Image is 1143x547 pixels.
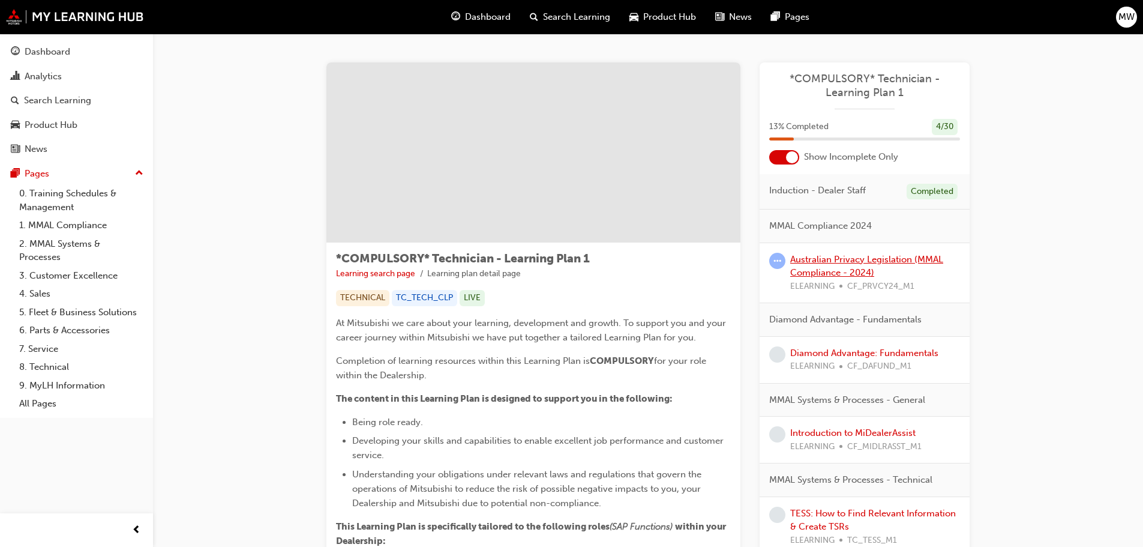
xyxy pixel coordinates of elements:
span: Induction - Dealer Staff [769,184,866,198]
span: CF_MIDLRASST_M1 [847,440,922,454]
div: Analytics [25,70,62,83]
a: Product Hub [5,114,148,136]
span: (SAP Functions) [610,521,673,532]
span: learningRecordVerb_NONE-icon [769,346,785,363]
span: News [729,10,752,24]
a: 0. Training Schedules & Management [14,184,148,216]
div: TECHNICAL [336,290,389,306]
span: learningRecordVerb_ATTEMPT-icon [769,253,785,269]
span: Pages [785,10,809,24]
span: search-icon [11,95,19,106]
a: Dashboard [5,41,148,63]
span: pages-icon [771,10,780,25]
span: learningRecordVerb_NONE-icon [769,426,785,443]
span: ELEARNING [790,440,835,454]
span: CF_DAFUND_M1 [847,360,911,373]
button: MW [1116,7,1137,28]
span: car-icon [629,10,638,25]
a: All Pages [14,394,148,413]
div: Completed [907,184,958,200]
a: Search Learning [5,89,148,112]
div: Dashboard [25,45,70,59]
div: Pages [25,167,49,181]
span: news-icon [715,10,724,25]
span: car-icon [11,120,20,131]
span: for your role within the Dealership. [336,355,709,381]
span: MMAL Systems & Processes - Technical [769,473,932,487]
span: Completion of learning resources within this Learning Plan is [336,355,590,366]
span: Search Learning [543,10,610,24]
a: 4. Sales [14,285,148,303]
span: COMPULSORY [590,355,654,366]
div: Product Hub [25,118,77,132]
a: News [5,138,148,160]
img: mmal [6,9,144,25]
span: learningRecordVerb_NONE-icon [769,507,785,523]
span: guage-icon [11,47,20,58]
a: Learning search page [336,268,415,279]
a: 2. MMAL Systems & Processes [14,235,148,267]
a: Introduction to MiDealerAssist [790,428,916,438]
span: The content in this Learning Plan is designed to support you in the following: [336,393,673,404]
span: pages-icon [11,169,20,180]
span: Understanding your obligations under relevant laws and regulations that govern the operations of ... [352,469,704,509]
span: Show Incomplete Only [804,150,898,164]
span: within your Dealership: [336,521,728,546]
a: search-iconSearch Learning [520,5,620,29]
span: ELEARNING [790,280,835,294]
span: search-icon [530,10,538,25]
button: Pages [5,163,148,185]
a: *COMPULSORY* Technician - Learning Plan 1 [769,72,960,99]
span: Dashboard [465,10,511,24]
a: Diamond Advantage: Fundamentals [790,348,938,358]
span: ELEARNING [790,360,835,373]
a: TESS: How to Find Relevant Information & Create TSRs [790,508,956,533]
a: 8. Technical [14,358,148,376]
span: guage-icon [451,10,460,25]
span: Diamond Advantage - Fundamentals [769,313,922,327]
span: This Learning Plan is specifically tailored to the following roles [336,521,610,532]
span: prev-icon [132,523,141,538]
div: Search Learning [24,94,91,107]
a: 1. MMAL Compliance [14,216,148,235]
span: *COMPULSORY* Technician - Learning Plan 1 [336,252,590,265]
a: Analytics [5,65,148,88]
a: 6. Parts & Accessories [14,321,148,340]
li: Learning plan detail page [427,267,521,281]
a: 7. Service [14,340,148,358]
a: 5. Fleet & Business Solutions [14,303,148,322]
span: At Mitsubishi we care about your learning, development and growth. To support you and your career... [336,318,728,343]
button: DashboardAnalyticsSearch LearningProduct HubNews [5,38,148,163]
a: 9. MyLH Information [14,376,148,395]
div: TC_TECH_CLP [392,290,457,306]
div: LIVE [460,290,485,306]
a: Australian Privacy Legislation (MMAL Compliance - 2024) [790,254,943,279]
a: pages-iconPages [761,5,819,29]
span: Being role ready. [352,417,423,428]
a: news-iconNews [706,5,761,29]
a: guage-iconDashboard [442,5,520,29]
div: 4 / 30 [932,119,958,135]
span: 13 % Completed [769,120,829,134]
span: news-icon [11,144,20,155]
span: up-icon [135,166,143,181]
span: CF_PRVCY24_M1 [847,280,914,294]
span: MMAL Systems & Processes - General [769,393,925,407]
div: News [25,142,47,156]
span: MW [1118,10,1135,24]
span: MMAL Compliance 2024 [769,219,872,233]
span: chart-icon [11,71,20,82]
a: 3. Customer Excellence [14,267,148,285]
span: Developing your skills and capabilities to enable excellent job performance and customer service. [352,435,726,461]
span: Product Hub [643,10,696,24]
a: car-iconProduct Hub [620,5,706,29]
